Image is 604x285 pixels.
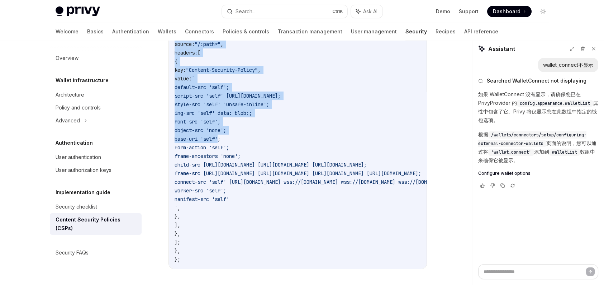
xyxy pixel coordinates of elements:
div: Content Security Policies (CSPs) [56,215,137,233]
span: form-action 'self'; [175,144,229,151]
span: }; [175,256,180,263]
span: Searched WalletConnect not displaying [487,77,586,84]
span: object-src 'none'; [175,127,226,134]
span: Ctrl K [332,9,343,14]
span: worker-src 'self'; [175,187,226,194]
a: Transaction management [278,23,342,40]
a: Connectors [185,23,214,40]
span: }, [175,213,180,220]
button: Ask AI [351,5,382,18]
span: , [220,41,223,47]
button: Search...CtrlK [222,5,347,18]
a: Demo [436,8,450,15]
span: ` [175,205,177,211]
a: Security FAQs [50,246,142,259]
div: Architecture [56,90,84,99]
span: "/:path*" [195,41,220,47]
span: , [258,67,261,73]
span: }, [175,230,180,237]
span: base-uri 'self'; [175,136,220,142]
button: Searched WalletConnect not displaying [478,77,598,84]
div: Security checklist [56,202,97,211]
a: Recipes [436,23,456,40]
span: 'wallet_connect' [491,149,531,155]
span: ` [192,75,195,82]
a: Policies & controls [223,23,269,40]
span: , [177,205,180,211]
a: Support [459,8,479,15]
span: frame-src [URL][DOMAIN_NAME] [URL][DOMAIN_NAME] [URL][DOMAIN_NAME] [URL][DOMAIN_NAME]; [175,170,421,177]
a: Wallets [158,23,176,40]
span: config.appearance.walletList [520,101,590,106]
span: Ask AI [363,8,377,15]
p: 根据 页面的说明，您可以通过将 添加到 数组中来确保它被显示。 [478,130,598,165]
span: headers: [175,50,198,56]
div: Overview [56,54,79,62]
div: wallet_connect不显示 [543,61,593,69]
span: style-src 'self' 'unsafe-inline'; [175,101,269,108]
a: Basics [87,23,104,40]
a: Dashboard [487,6,532,17]
p: 如果 WalletConnect 没有显示，请确保您已在 PrivyProvider 的 属性中包含了它。Privy 将仅显示您在此数组中指定的钱包选项。 [478,90,598,125]
span: value: [175,75,192,82]
span: Assistant [488,45,515,53]
span: Dashboard [493,8,520,15]
img: light logo [56,6,100,17]
div: User authorization keys [56,166,111,174]
span: Configure wallet options [478,170,531,176]
span: walletList [552,149,577,155]
a: User authorization keys [50,164,142,177]
div: Advanced [56,116,80,125]
span: script-src 'self' [URL][DOMAIN_NAME]; [175,93,281,99]
span: source: [175,41,195,47]
span: img-src 'self' data: blob:; [175,110,252,116]
span: key: [175,67,186,73]
a: Content Security Policies (CSPs) [50,213,142,235]
a: User authentication [50,151,142,164]
span: "Content-Security-Policy" [186,67,258,73]
a: Architecture [50,88,142,101]
a: Overview [50,52,142,65]
h5: Implementation guide [56,188,110,197]
a: Authentication [112,23,149,40]
span: ]; [175,239,180,246]
span: child-src [URL][DOMAIN_NAME] [URL][DOMAIN_NAME] [URL][DOMAIN_NAME]; [175,162,367,168]
a: Security checklist [50,200,142,213]
a: API reference [464,23,498,40]
div: Security FAQs [56,248,89,257]
span: manifest-src 'self' [175,196,229,202]
h5: Authentication [56,139,93,147]
button: Send message [586,267,595,276]
span: }, [175,248,180,254]
button: Toggle dark mode [537,6,549,17]
a: Policy and controls [50,101,142,114]
span: [ [198,50,200,56]
div: User authentication [56,153,101,162]
a: Configure wallet options [478,170,598,176]
a: Welcome [56,23,79,40]
span: connect-src 'self' [URL][DOMAIN_NAME] wss://[DOMAIN_NAME] wss://[DOMAIN_NAME] wss://[DOMAIN_NAME]... [175,179,579,185]
div: Policy and controls [56,103,101,112]
h5: Wallet infrastructure [56,76,109,85]
span: /wallets/connectors/setup/configuring-external-connector-wallets [478,132,586,146]
div: Search... [236,7,256,16]
span: ], [175,222,180,228]
span: default-src 'self'; [175,84,229,90]
a: Security [405,23,427,40]
a: User management [351,23,397,40]
span: frame-ancestors 'none'; [175,153,241,159]
span: { [175,58,177,65]
span: font-src 'self'; [175,118,220,125]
